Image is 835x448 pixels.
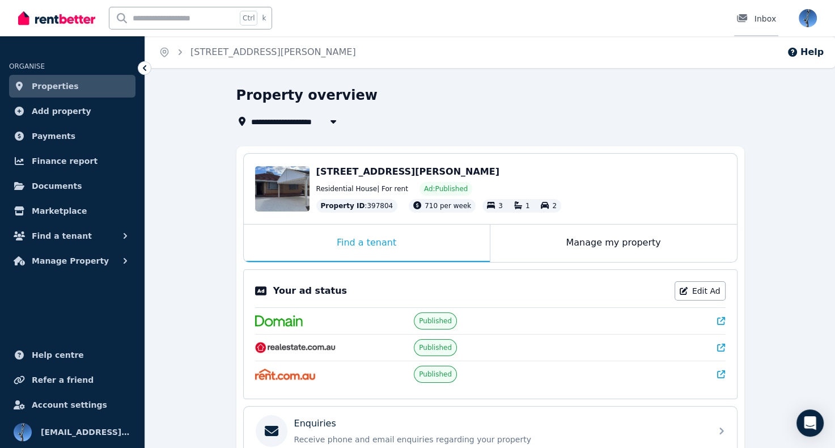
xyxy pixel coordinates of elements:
[240,11,257,26] span: Ctrl
[244,225,490,262] div: Find a tenant
[32,129,75,143] span: Payments
[32,398,107,412] span: Account settings
[787,45,824,59] button: Help
[294,434,705,445] p: Receive phone and email enquiries regarding your property
[9,125,135,147] a: Payments
[32,104,91,118] span: Add property
[424,184,468,193] span: Ad: Published
[32,79,79,93] span: Properties
[796,409,824,437] div: Open Intercom Messenger
[316,184,408,193] span: Residential House | For rent
[236,86,378,104] h1: Property overview
[9,225,135,247] button: Find a tenant
[9,75,135,98] a: Properties
[316,199,398,213] div: : 397804
[425,202,471,210] span: 710 per week
[799,9,817,27] img: donelks@bigpond.com
[32,373,94,387] span: Refer a friend
[419,316,452,326] span: Published
[32,229,92,243] span: Find a tenant
[9,394,135,416] a: Account settings
[498,202,503,210] span: 3
[190,47,356,57] a: [STREET_ADDRESS][PERSON_NAME]
[552,202,557,210] span: 2
[255,342,336,353] img: RealEstate.com.au
[9,62,45,70] span: ORGANISE
[14,423,32,441] img: donelks@bigpond.com
[18,10,95,27] img: RentBetter
[9,175,135,197] a: Documents
[32,204,87,218] span: Marketplace
[294,417,336,430] p: Enquiries
[675,281,726,301] a: Edit Ad
[255,315,303,327] img: Domain.com.au
[32,348,84,362] span: Help centre
[145,36,370,68] nav: Breadcrumb
[9,344,135,366] a: Help centre
[262,14,266,23] span: k
[9,100,135,122] a: Add property
[9,369,135,391] a: Refer a friend
[419,343,452,352] span: Published
[525,202,530,210] span: 1
[9,250,135,272] button: Manage Property
[316,166,499,177] span: [STREET_ADDRESS][PERSON_NAME]
[273,284,347,298] p: Your ad status
[9,200,135,222] a: Marketplace
[32,179,82,193] span: Documents
[321,201,365,210] span: Property ID
[490,225,737,262] div: Manage my property
[32,254,109,268] span: Manage Property
[41,425,131,439] span: [EMAIL_ADDRESS][DOMAIN_NAME]
[32,154,98,168] span: Finance report
[9,150,135,172] a: Finance report
[255,369,316,380] img: Rent.com.au
[736,13,776,24] div: Inbox
[419,370,452,379] span: Published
